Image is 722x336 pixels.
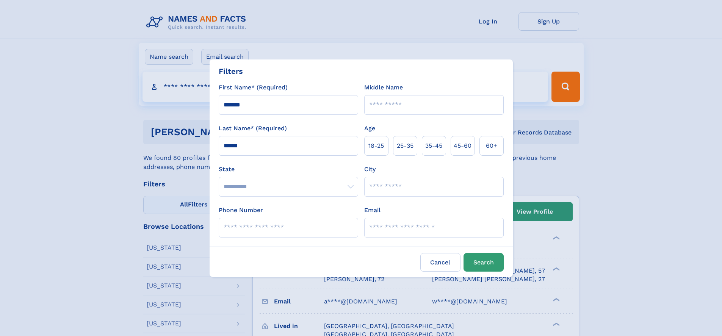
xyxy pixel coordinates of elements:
button: Search [464,253,504,272]
label: Middle Name [364,83,403,92]
label: Age [364,124,375,133]
span: 60+ [486,141,497,150]
span: 18‑25 [368,141,384,150]
div: Filters [219,66,243,77]
span: 25‑35 [397,141,413,150]
label: First Name* (Required) [219,83,288,92]
label: Last Name* (Required) [219,124,287,133]
span: 35‑45 [425,141,442,150]
label: Email [364,206,381,215]
span: 45‑60 [454,141,471,150]
label: State [219,165,358,174]
label: Phone Number [219,206,263,215]
label: Cancel [420,253,460,272]
label: City [364,165,376,174]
